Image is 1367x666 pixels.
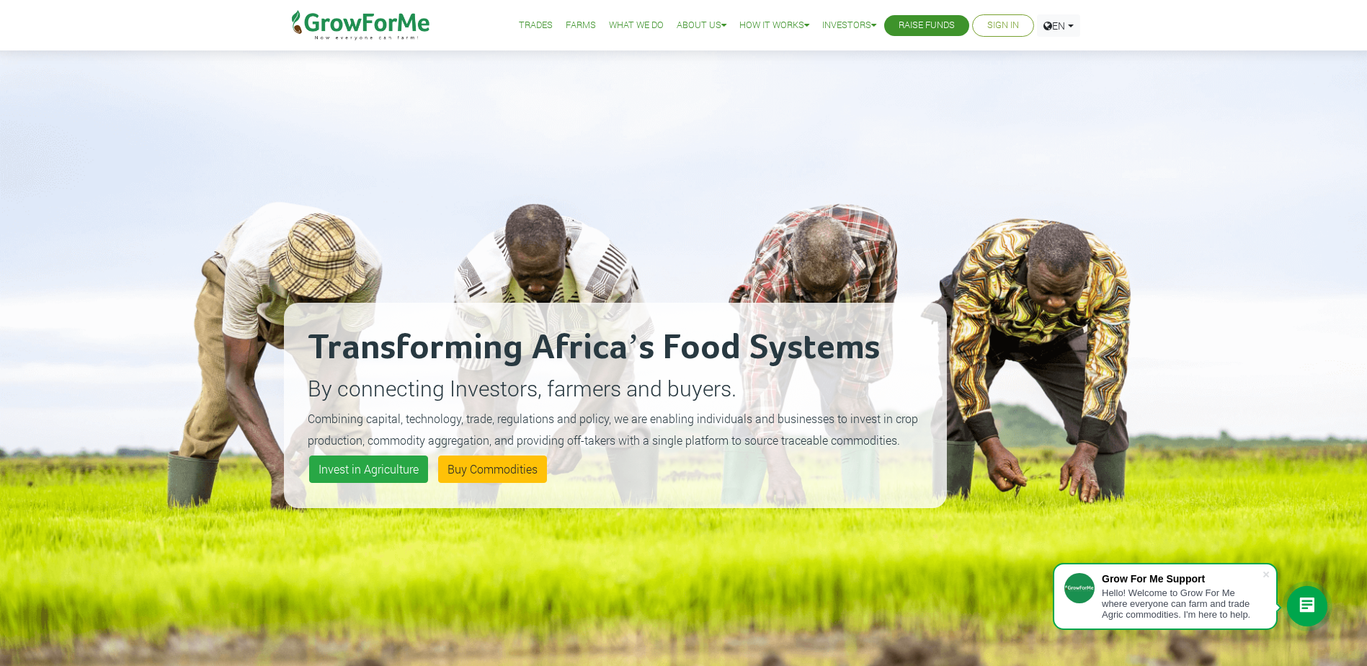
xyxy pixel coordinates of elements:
[438,456,547,483] a: Buy Commodities
[677,18,726,33] a: About Us
[899,18,955,33] a: Raise Funds
[308,327,923,370] h2: Transforming Africa’s Food Systems
[987,18,1019,33] a: Sign In
[609,18,664,33] a: What We Do
[519,18,553,33] a: Trades
[308,411,918,448] small: Combining capital, technology, trade, regulations and policy, we are enabling individuals and bus...
[1102,587,1262,620] div: Hello! Welcome to Grow For Me where everyone can farm and trade Agric commodities. I'm here to help.
[309,456,428,483] a: Invest in Agriculture
[739,18,809,33] a: How it Works
[822,18,876,33] a: Investors
[308,372,923,404] p: By connecting Investors, farmers and buyers.
[566,18,596,33] a: Farms
[1037,14,1080,37] a: EN
[1102,573,1262,585] div: Grow For Me Support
